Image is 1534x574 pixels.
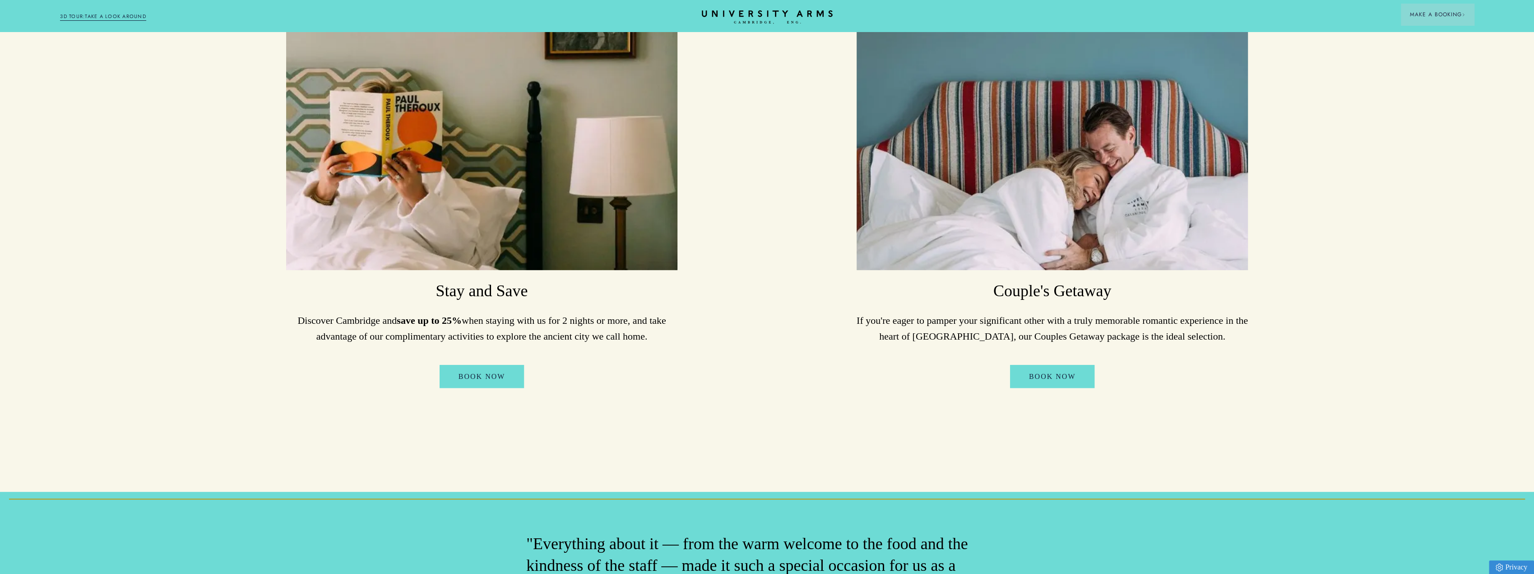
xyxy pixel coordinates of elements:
strong: save up to 25% [397,315,462,326]
img: Arrow icon [1462,13,1465,16]
p: If you're eager to pamper your significant other with a truly memorable romantic experience in th... [857,313,1248,344]
h3: Couple's Getaway [857,280,1248,302]
h3: Stay and Save [286,280,677,302]
button: Make a BookingArrow icon [1401,4,1474,25]
p: Discover Cambridge and when staying with us for 2 nights or more, and take advantage of our compl... [286,313,677,344]
a: Home [702,10,833,24]
img: Privacy [1496,564,1503,571]
span: Make a Booking [1410,10,1465,19]
a: Book Now [1010,365,1095,388]
img: image-f4e1a659d97a2c4848935e7cabdbc8898730da6b-4000x6000-jpg [286,9,677,270]
img: image-3316b7a5befc8609608a717065b4aaa141e00fd1-3889x5833-jpg [857,9,1248,270]
a: 3D TOUR:TAKE A LOOK AROUND [60,13,146,21]
a: Book Now [440,365,524,388]
a: Privacy [1489,560,1534,574]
